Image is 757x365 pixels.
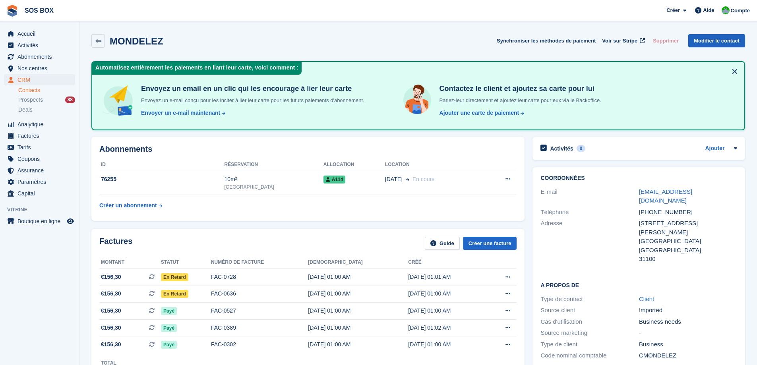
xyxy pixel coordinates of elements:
div: [DATE] 01:00 AM [308,340,408,349]
div: 10m² [225,175,323,183]
span: Compte [731,7,750,15]
a: menu [4,153,75,164]
span: Factures [17,130,65,141]
div: [DATE] 01:00 AM [408,340,486,349]
div: Source client [540,306,639,315]
div: Adresse [540,219,639,264]
div: - [639,328,737,338]
span: Activités [17,40,65,51]
div: [DATE] 01:00 AM [308,324,408,332]
span: €156,30 [101,324,121,332]
div: Cas d'utilisation [540,317,639,326]
div: Envoyer un e-mail maintenant [141,109,220,117]
a: menu [4,40,75,51]
div: Business [639,340,737,349]
a: SOS BOX [21,4,57,17]
h2: Activités [550,145,573,152]
h4: Envoyez un email en un clic qui les encourage à lier leur carte [138,84,364,93]
h4: Contactez le client et ajoutez sa carte pour lui [436,84,601,93]
span: En retard [161,273,188,281]
span: €156,30 [101,307,121,315]
div: CMONDELEZ [639,351,737,360]
h2: Abonnements [99,145,517,154]
div: [DATE] 01:02 AM [408,324,486,332]
button: Supprimer [650,34,682,47]
a: Ajouter [705,144,724,153]
a: menu [4,63,75,74]
div: [DATE] 01:00 AM [308,290,408,298]
a: Voir sur Stripe [599,34,647,47]
th: Réservation [225,158,323,171]
div: [DATE] 01:00 AM [408,307,486,315]
span: Tarifs [17,142,65,153]
a: Prospects 88 [18,96,75,104]
a: menu [4,74,75,85]
span: Payé [161,307,177,315]
div: [DATE] 01:00 AM [408,290,486,298]
a: Créer une facture [463,237,517,250]
a: menu [4,119,75,130]
th: ID [99,158,225,171]
span: Payé [161,341,177,349]
a: Créer un abonnement [99,198,162,213]
div: [GEOGRAPHIC_DATA] [225,183,323,191]
div: Type de client [540,340,639,349]
div: [STREET_ADDRESS][PERSON_NAME] [639,219,737,237]
a: Guide [425,237,460,250]
span: Capital [17,188,65,199]
a: Ajouter une carte de paiement [436,109,525,117]
span: €156,30 [101,273,121,281]
div: Business needs [639,317,737,326]
span: Paramètres [17,176,65,187]
div: 76255 [99,175,225,183]
a: menu [4,188,75,199]
a: menu [4,216,75,227]
span: €156,30 [101,290,121,298]
a: Deals [18,106,75,114]
img: send-email-b5881ef4c8f827a638e46e229e590028c7e36e3a6c99d2365469aff88783de13.svg [102,84,135,117]
a: Boutique d'aperçu [66,216,75,226]
div: 88 [65,97,75,103]
div: [DATE] 01:00 AM [308,273,408,281]
th: Location [385,158,484,171]
a: Client [639,295,654,302]
div: Créer un abonnement [99,201,157,210]
span: Prospects [18,96,43,104]
a: menu [4,176,75,187]
span: En cours [412,176,434,182]
th: [DEMOGRAPHIC_DATA] [308,256,408,269]
h2: Coordonnées [540,175,737,182]
a: menu [4,142,75,153]
div: [GEOGRAPHIC_DATA] [639,237,737,246]
div: Code nominal comptable [540,351,639,360]
span: Abonnements [17,51,65,62]
img: stora-icon-8386f47178a22dfd0bd8f6a31ec36ba5ce8667c1dd55bd0f319d3a0aa187defe.svg [6,5,18,17]
span: Coupons [17,153,65,164]
div: 0 [577,145,586,152]
div: [DATE] 01:00 AM [308,307,408,315]
div: Ajouter une carte de paiement [439,109,519,117]
h2: MONDELEZ [110,36,163,46]
span: A114 [323,176,346,183]
h2: A propos de [540,281,737,289]
div: Imported [639,306,737,315]
span: Analytique [17,119,65,130]
th: Statut [161,256,211,269]
span: Créer [666,6,680,14]
th: Montant [99,256,161,269]
div: 31100 [639,255,737,264]
th: Allocation [323,158,385,171]
span: Nos centres [17,63,65,74]
div: E-mail [540,187,639,205]
p: Envoyez un e-mail conçu pour les inciter à lier leur carte pour les futurs paiements d'abonnement. [138,97,364,104]
button: Synchroniser les méthodes de paiement [497,34,596,47]
div: FAC-0527 [211,307,308,315]
a: menu [4,28,75,39]
span: En retard [161,290,188,298]
span: €156,30 [101,340,121,349]
a: Modifier le contact [688,34,745,47]
span: Aide [703,6,714,14]
div: FAC-0728 [211,273,308,281]
span: CRM [17,74,65,85]
th: Créé [408,256,486,269]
